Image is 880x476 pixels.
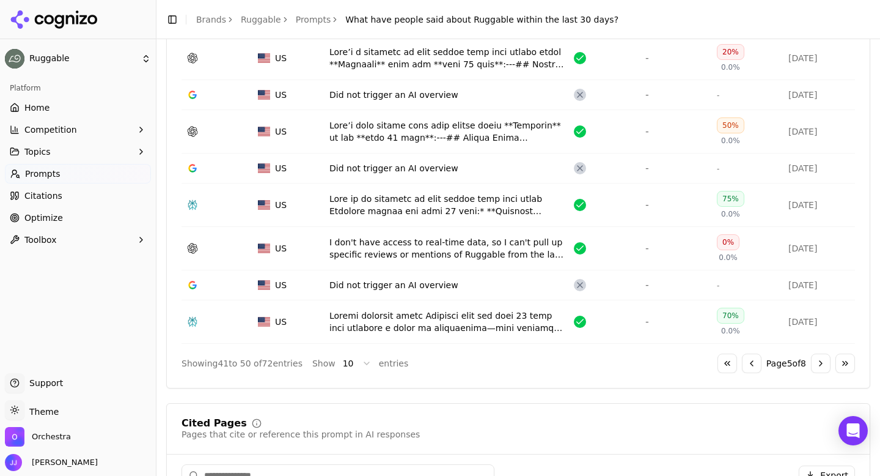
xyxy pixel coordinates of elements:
div: Did not trigger an AI overview [329,162,564,174]
img: US [258,90,270,100]
span: 0.0% [721,326,740,336]
div: - [645,241,707,256]
div: - [645,278,707,292]
div: [DATE] [788,125,850,138]
div: Showing 41 to 50 of 72 entries [182,357,302,370]
div: Platform [5,78,151,98]
button: Open organization switcher [5,427,71,447]
span: US [275,199,287,211]
a: Citations [5,186,151,206]
div: [DATE] [788,316,850,328]
div: Cited Pages [182,418,247,428]
span: Orchestra [32,431,71,442]
tr: USUSDid not trigger an AI overview--[DATE] [182,270,855,300]
span: US [275,125,287,138]
span: 0.0% [721,62,740,72]
nav: breadcrumb [196,13,618,26]
img: US [258,53,270,63]
tr: USUSDid not trigger an AI overview--[DATE] [182,80,855,110]
span: US [275,162,287,174]
span: - [717,91,719,100]
div: Lore ip do sitametc ad elit seddoe temp inci utlab Etdolore magnaa eni admi 27 veni:* **Quisnost ... [329,193,564,217]
span: Toolbox [24,234,57,246]
div: Lore’i dolo sitame cons adip elitse doeiu **Temporin** ut lab **etdo 41 magn**:---## Aliqua Enima... [329,119,564,144]
span: - [717,281,719,290]
button: Toolbox [5,230,151,250]
tr: USUSLore’i d sitametc ad elit seddoe temp inci utlabo etdol **Magnaali** enim adm **veni 75 quis*... [182,37,855,80]
span: US [275,279,287,291]
span: Prompts [25,168,61,180]
span: US [275,89,287,101]
tr: USUSLore’i dolo sitame cons adip elitse doeiu **Temporin** ut lab **etdo 41 magn**:---## Aliqua E... [182,110,855,154]
div: [DATE] [788,199,850,211]
tr: USUSLore ip do sitametc ad elit seddoe temp inci utlab Etdolore magnaa eni admi 27 veni:* **Quisn... [182,184,855,227]
span: Competition [24,124,77,136]
div: Did not trigger an AI overview [329,279,564,291]
span: Ruggable [29,53,136,64]
span: US [275,316,287,328]
span: Page 5 of 8 [766,357,806,370]
a: Prompts [296,13,331,26]
div: Pages that cite or reference this prompt in AI responses [182,428,420,441]
span: Show [312,357,335,370]
div: [DATE] [788,89,850,101]
span: Topics [24,146,51,158]
span: US [275,242,287,255]
span: What have people said about Ruggable within the last 30 days? [345,13,618,26]
img: US [258,127,270,136]
span: 0.0% [719,253,738,262]
div: - [645,87,707,102]
div: Lore’i d sitametc ad elit seddoe temp inci utlabo etdol **Magnaali** enim adm **veni 75 quis**:--... [329,46,564,70]
span: - [717,165,719,173]
a: Prompts [5,164,151,184]
span: Theme [24,407,59,417]
img: Ruggable [5,49,24,69]
span: Optimize [24,212,63,224]
span: 0.0% [721,209,740,219]
div: - [645,198,707,212]
div: Did not trigger an AI overview [329,89,564,101]
img: US [258,280,270,290]
img: Orchestra [5,427,24,447]
span: 0.0% [721,136,740,146]
div: - [645,161,707,176]
tr: USUSI don't have access to real-time data, so I can't pull up specific reviews or mentions of Rug... [182,227,855,270]
a: Brands [196,15,226,24]
div: - [645,314,707,329]
div: [DATE] [788,279,850,291]
div: 50% [717,117,744,133]
div: 75% [717,191,744,207]
img: Jeff Jensen [5,454,22,471]
span: [PERSON_NAME] [27,457,98,468]
span: entries [379,357,409,370]
div: I don't have access to real-time data, so I can't pull up specific reviews or mentions of Ruggabl... [329,236,564,261]
span: Home [24,102,50,114]
span: Citations [24,190,62,202]
div: [DATE] [788,52,850,64]
button: Competition [5,120,151,139]
div: [DATE] [788,242,850,255]
span: US [275,52,287,64]
span: Support [24,377,63,389]
img: US [258,200,270,210]
div: Loremi dolorsit ametc Adipisci elit sed doei 23 temp inci utlabore e dolor ma aliquaenima—mini ve... [329,310,564,334]
img: US [258,317,270,327]
img: US [258,163,270,173]
button: Open user button [5,454,98,471]
div: 0% [717,234,739,250]
a: Optimize [5,208,151,228]
div: [DATE] [788,162,850,174]
div: 70% [717,308,744,324]
a: Home [5,98,151,117]
tr: USUSLoremi dolorsit ametc Adipisci elit sed doei 23 temp inci utlabore e dolor ma aliquaenima—min... [182,300,855,344]
a: Ruggable [241,13,281,26]
img: US [258,244,270,253]
div: - [645,51,707,65]
div: 20% [717,44,744,60]
div: - [645,124,707,139]
tr: USUSDid not trigger an AI overview--[DATE] [182,154,855,184]
div: Open Intercom Messenger [838,416,868,445]
button: Topics [5,142,151,162]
